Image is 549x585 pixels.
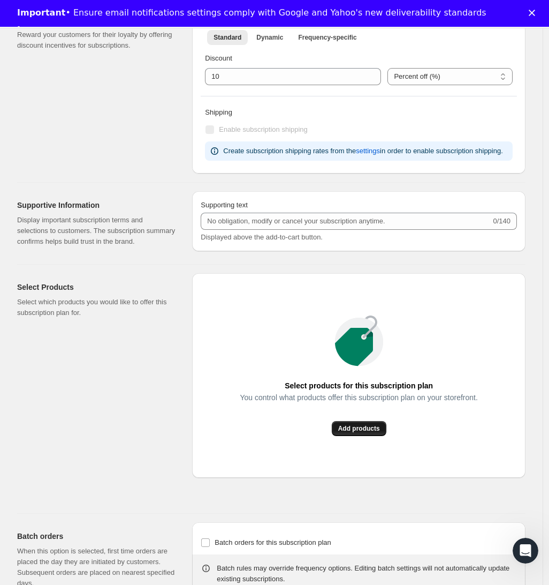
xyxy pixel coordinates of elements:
[17,215,175,247] p: Display important subscription terms and selections to customers. The subscription summary confir...
[201,201,247,209] span: Supporting text
[217,563,517,584] div: Batch rules may override frequency options. Editing batch settings will not automatically update ...
[256,33,283,42] span: Dynamic
[285,378,433,393] span: Select products for this subscription plan
[17,7,65,18] b: Important
[17,29,175,51] p: Reward your customers for their loyalty by offering discount incentives for subscriptions.
[17,7,486,18] div: • Ensure email notifications settings comply with Google and Yahoo's new deliverability standards
[205,68,365,85] input: 10
[17,531,175,542] h2: Batch orders
[356,146,380,156] span: settings
[17,200,175,211] h2: Supportive Information
[223,147,502,155] span: Create subscription shipping rates from the in order to enable subscription shipping.
[17,282,175,292] h2: Select Products
[240,390,477,405] span: You control what products offer this subscription plan on your storefront.
[349,142,386,160] button: settings
[513,538,538,564] iframe: Intercom live chat
[201,233,323,241] span: Displayed above the add-to-cart button.
[215,538,331,546] span: Batch orders for this subscription plan
[529,10,539,16] div: Close
[205,53,513,64] p: Discount
[201,213,491,230] input: No obligation, modify or cancel your subscription anytime.
[205,107,513,118] p: Shipping
[17,25,72,36] a: Learn more
[219,125,308,133] span: Enable subscription shipping
[338,424,380,433] span: Add products
[17,297,175,318] p: Select which products you would like to offer this subscription plan for.
[298,33,356,42] span: Frequency-specific
[213,33,241,42] span: Standard
[332,421,386,436] button: Add products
